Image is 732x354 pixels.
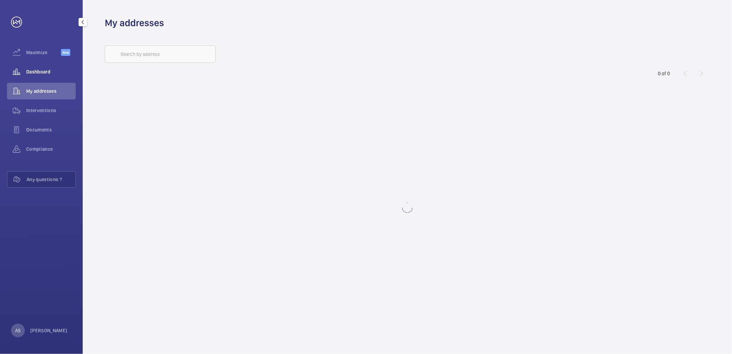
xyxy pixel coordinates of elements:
[26,49,61,56] span: Maximize
[105,17,164,29] h1: My addresses
[30,327,68,334] p: [PERSON_NAME]
[15,327,21,334] p: AS
[26,107,76,114] span: Interventions
[26,68,76,75] span: Dashboard
[26,126,76,133] span: Documents
[61,49,70,56] span: Beta
[27,176,75,183] span: Any questions ?
[26,88,76,95] span: My addresses
[26,146,76,153] span: Compliance
[658,70,670,77] div: 0 of 0
[105,46,216,63] input: Search by address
